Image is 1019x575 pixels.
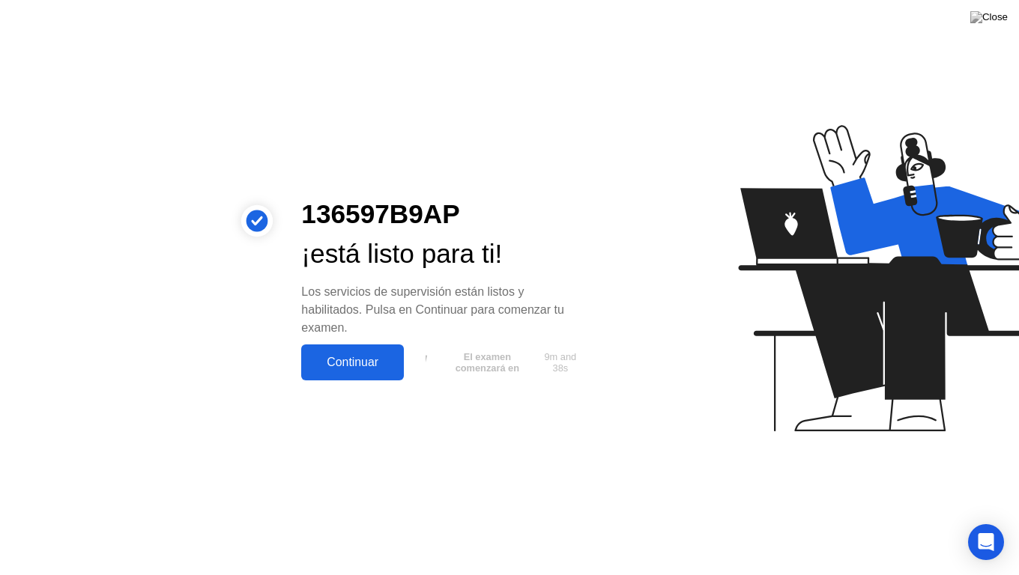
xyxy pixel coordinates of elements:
[970,11,1008,23] img: Close
[306,356,399,369] div: Continuar
[411,348,587,377] button: El examen comenzará en9m and 38s
[301,283,587,337] div: Los servicios de supervisión están listos y habilitados. Pulsa en Continuar para comenzar tu examen.
[539,351,582,374] span: 9m and 38s
[301,195,587,234] div: 136597B9AP
[968,524,1004,560] div: Open Intercom Messenger
[301,344,404,380] button: Continuar
[301,234,587,274] div: ¡está listo para ti!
